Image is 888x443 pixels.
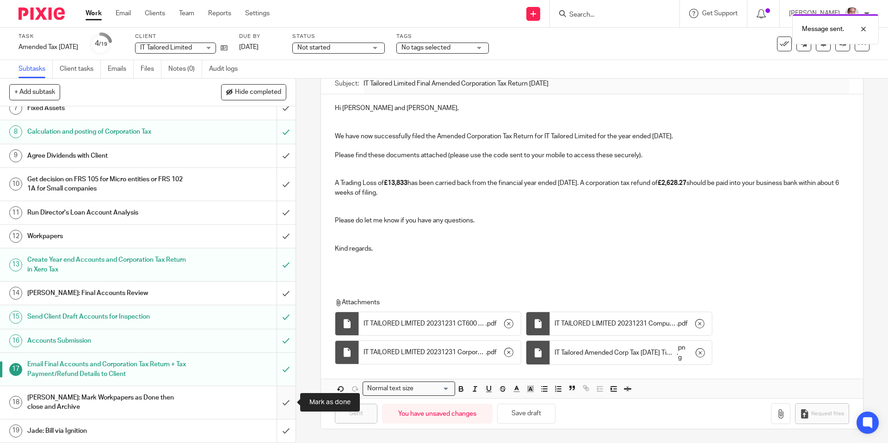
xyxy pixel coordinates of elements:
[9,149,22,162] div: 9
[364,348,486,357] span: IT TAILORED LIMITED 20231231 Corporation Tax Return Amended Signed+Filed [DATE]
[27,334,187,348] h1: Accounts Submission
[179,9,194,18] a: Team
[9,287,22,300] div: 14
[802,25,844,34] p: Message sent.
[335,132,849,141] p: We have now successfully filed the Amended Corporation Tax Return for IT Tailored Limited for the...
[116,9,131,18] a: Email
[221,84,286,100] button: Hide completed
[555,348,677,357] span: IT Tailored Amended Corp Tax [DATE] Timestamp [DATE]
[335,151,849,160] p: Please find these documents attached (please use the code sent to your mobile to access these sec...
[27,253,187,277] h1: Create Year end Accounts and Corporation Tax Return in Xero Tax
[335,298,832,307] p: Attachments
[9,396,22,409] div: 18
[9,334,22,347] div: 16
[335,216,849,225] p: Please do let me know if you have any questions.
[86,9,102,18] a: Work
[416,384,450,394] input: Search for option
[9,102,22,115] div: 7
[135,33,228,40] label: Client
[18,60,53,78] a: Subtasks
[487,348,497,357] span: pdf
[99,42,107,47] small: /19
[235,89,281,96] span: Hide completed
[9,425,22,437] div: 19
[27,391,187,414] h1: [PERSON_NAME]: Mark Workpapers as Done then close and Archive
[108,60,134,78] a: Emails
[18,43,78,52] div: Amended Tax [DATE]
[18,43,78,52] div: Amended Tax 31 Dec 2023
[95,38,107,49] div: 4
[845,6,859,21] img: Munro%20Partners-3202.jpg
[365,384,415,394] span: Normal text size
[9,84,60,100] button: + Add subtask
[292,33,385,40] label: Status
[364,319,486,328] span: IT TAILORED LIMITED 20231231 CT600 Amended Signed+Filed [DATE]
[401,44,450,51] span: No tags selected
[9,206,22,219] div: 11
[27,229,187,243] h1: Workpapers
[335,404,377,424] input: Sent
[209,60,245,78] a: Audit logs
[550,312,712,335] div: .
[550,341,712,364] div: .
[141,60,161,78] a: Files
[382,404,493,424] div: You have unsaved changes
[335,244,849,253] p: Kind regards,
[27,206,187,220] h1: Run Director's Loan Account Analysis
[335,104,849,113] p: Hi [PERSON_NAME] and [PERSON_NAME],
[795,403,849,424] button: Request files
[9,258,22,271] div: 13
[27,149,187,163] h1: Agree Dividends with Client
[27,101,187,115] h1: Fixed Assets
[145,9,165,18] a: Clients
[678,343,689,362] span: png
[9,125,22,138] div: 8
[363,381,455,396] div: Search for option
[9,363,22,376] div: 17
[497,404,555,424] button: Save draft
[239,33,281,40] label: Due by
[208,9,231,18] a: Reports
[335,79,359,88] label: Subject:
[9,311,22,324] div: 15
[678,319,688,328] span: pdf
[359,312,521,335] div: .
[384,180,407,186] strong: £13,833
[9,230,22,243] div: 12
[811,410,844,418] span: Request files
[245,9,270,18] a: Settings
[335,178,849,197] p: A Trading Loss of has been carried back from the financial year ended [DATE]. A corporation tax r...
[239,44,259,50] span: [DATE]
[487,319,497,328] span: pdf
[27,424,187,438] h1: Jade: Bill via Ignition
[60,60,101,78] a: Client tasks
[27,310,187,324] h1: Send Client Draft Accounts for Inspection
[396,33,489,40] label: Tags
[658,180,686,186] strong: £2,628.27
[27,286,187,300] h1: [PERSON_NAME]: Final Accounts Review
[140,44,192,51] span: IT Tailored Limited
[359,341,521,364] div: .
[27,357,187,381] h1: Email Final Accounts and Corporation Tax Return + Tax Payment/Refund Details to Client
[297,44,330,51] span: Not started
[27,125,187,139] h1: Calculation and posting of Corporation Tax
[168,60,202,78] a: Notes (0)
[555,319,677,328] span: IT TAILORED LIMITED 20231231 Computations Summary Amended Signed+Filed [DATE]
[9,178,22,191] div: 10
[27,172,187,196] h1: Get decision on FRS 105 for Micro entities or FRS 102 1A for Small companies
[18,7,65,20] img: Pixie
[18,33,78,40] label: Task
